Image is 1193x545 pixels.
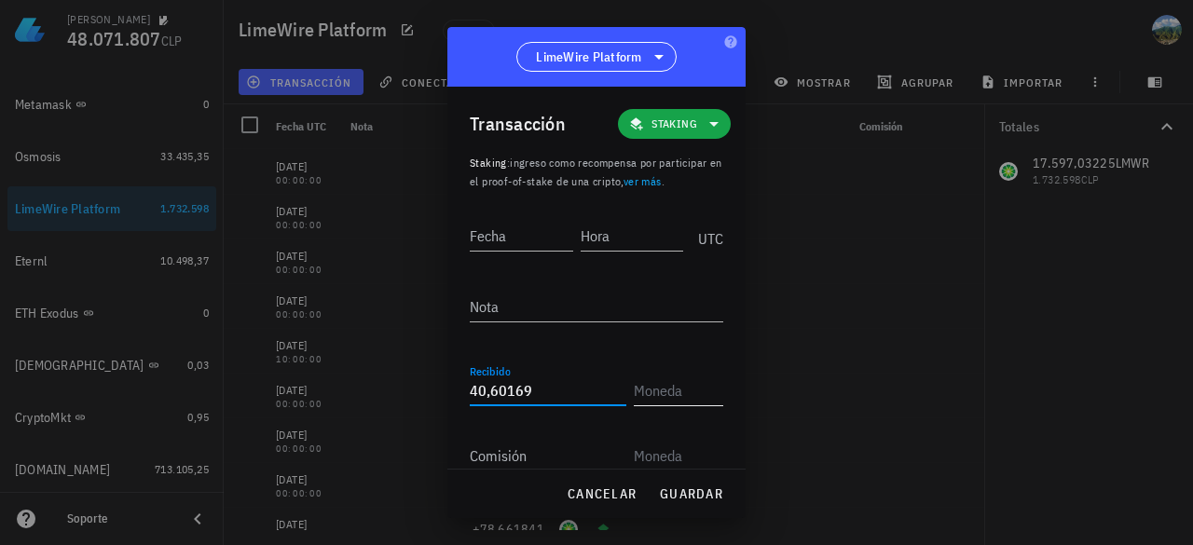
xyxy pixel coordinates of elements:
[691,210,723,256] div: UTC
[624,174,662,188] a: ver más
[536,48,641,66] span: LimeWire Platform
[470,156,507,170] span: Staking
[470,154,723,191] p: :
[470,364,511,378] label: Recibido
[470,156,722,188] span: ingreso como recompensa por participar en el proof-of-stake de una cripto, .
[559,477,644,511] button: cancelar
[470,109,566,139] div: Transacción
[567,485,637,502] span: cancelar
[651,115,697,133] span: Staking
[634,441,720,470] input: Moneda
[634,375,720,405] input: Moneda
[651,477,731,511] button: guardar
[659,485,723,502] span: guardar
